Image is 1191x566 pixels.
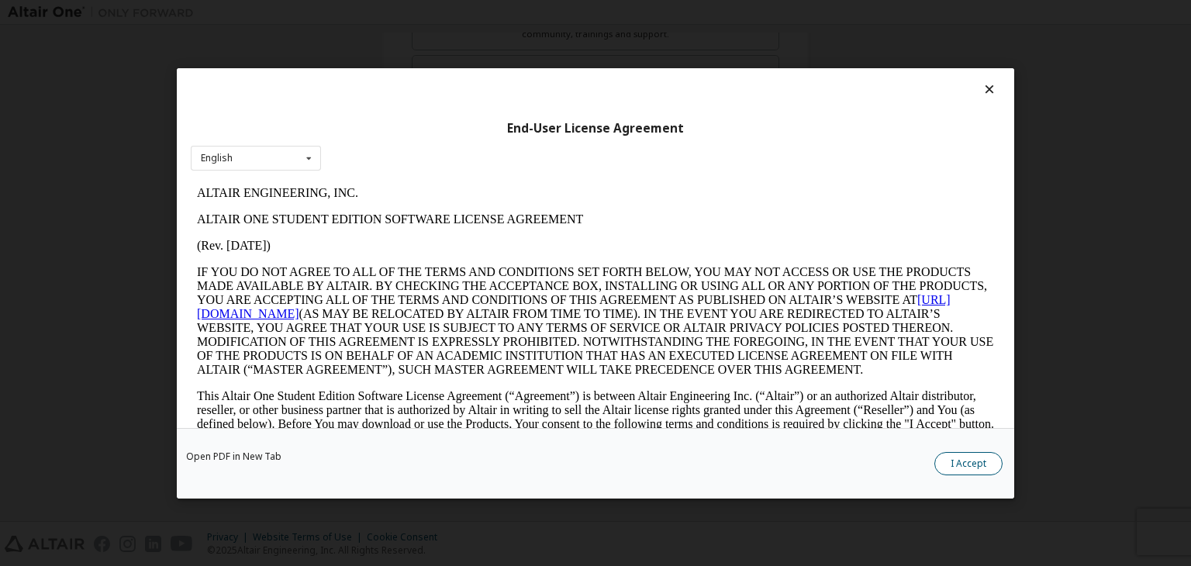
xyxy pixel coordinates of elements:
p: ALTAIR ONE STUDENT EDITION SOFTWARE LICENSE AGREEMENT [6,33,803,47]
a: Open PDF in New Tab [186,452,281,461]
p: IF YOU DO NOT AGREE TO ALL OF THE TERMS AND CONDITIONS SET FORTH BELOW, YOU MAY NOT ACCESS OR USE... [6,85,803,197]
p: ALTAIR ENGINEERING, INC. [6,6,803,20]
div: End-User License Agreement [191,120,1000,136]
button: I Accept [934,452,1003,475]
a: [URL][DOMAIN_NAME] [6,113,760,140]
p: (Rev. [DATE]) [6,59,803,73]
div: English [201,154,233,163]
p: This Altair One Student Edition Software License Agreement (“Agreement”) is between Altair Engine... [6,209,803,265]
